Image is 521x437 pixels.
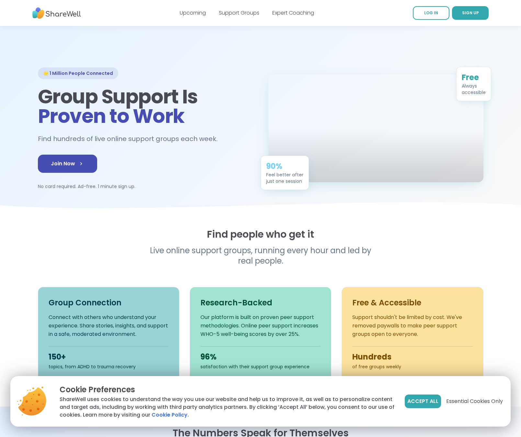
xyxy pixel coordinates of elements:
div: 150+ [49,352,169,362]
p: Our platform is built on proven peer support methodologies. Online peer support increases WHO-5 w... [200,313,321,338]
div: Always accessible [462,83,486,96]
a: Cookie Policy. [152,411,189,419]
a: Join Now [38,155,97,173]
div: 🌟 1 Million People Connected [38,67,118,79]
span: Essential Cookies Only [446,397,503,405]
div: 90% [266,161,303,171]
h2: Find people who get it [38,229,483,240]
h3: Free & Accessible [352,298,472,308]
h3: Research-Backed [200,298,321,308]
h1: Group Support Is [38,87,253,126]
span: LOG IN [424,10,438,16]
a: Upcoming [180,9,206,17]
a: SIGN UP [452,6,489,20]
div: satisfaction with their support group experience [200,363,321,370]
div: 96% [200,352,321,362]
p: No card required. Ad-free. 1 minute sign up. [38,183,253,190]
div: of free groups weekly [352,363,472,370]
div: Feel better after just one session [266,171,303,184]
img: ShareWell Nav Logo [32,4,81,22]
span: Join Now [51,160,84,168]
p: Connect with others who understand your experience. Share stories, insights, and support in a saf... [49,313,169,338]
div: Hundreds [352,352,472,362]
span: Proven to Work [38,102,185,130]
p: Support shouldn't be limited by cost. We've removed paywalls to make peer support groups open to ... [352,313,472,338]
span: SIGN UP [462,10,479,16]
span: Accept All [407,397,438,405]
div: Free [462,72,486,83]
div: topics, from ADHD to trauma recovery [49,363,169,370]
a: Support Groups [219,9,259,17]
a: Expert Coaching [272,9,314,17]
h2: Find hundreds of live online support groups each week. [38,134,224,144]
a: LOG IN [413,6,449,20]
p: Live online support groups, running every hour and led by real people. [136,245,385,266]
p: ShareWell uses cookies to understand the way you use our website and help us to improve it, as we... [60,396,394,419]
button: Accept All [405,395,441,408]
h3: Group Connection [49,298,169,308]
p: Cookie Preferences [60,384,394,396]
